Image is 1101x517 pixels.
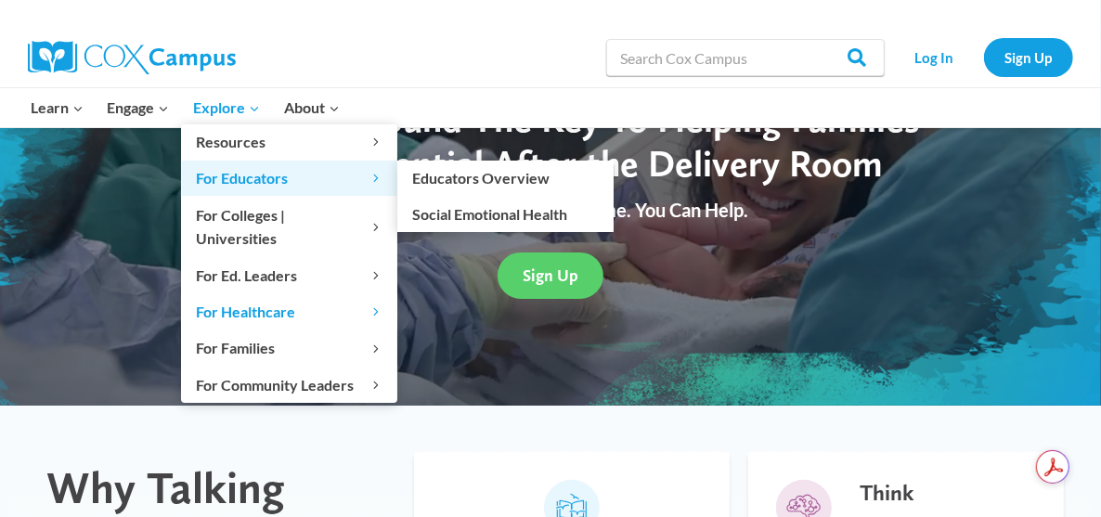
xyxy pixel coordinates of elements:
button: Child menu of For Ed. Leaders [181,257,397,292]
a: Educators Overview [397,161,614,196]
button: Child menu of Resources [181,124,397,160]
a: Social Emotional Health [397,196,614,231]
input: Search Cox Campus [606,39,885,76]
button: Child menu of For Healthcare [181,294,397,330]
a: Sign Up [498,252,603,298]
button: Child menu of Explore [181,88,272,127]
a: Log In [894,38,975,76]
button: Child menu of For Families [181,330,397,366]
nav: Primary Navigation [19,88,351,127]
img: Cox Campus [28,41,236,74]
button: Child menu of Engage [96,88,182,127]
button: Child menu of For Colleges | Universities [181,197,397,256]
h5: Think [860,480,1036,507]
nav: Secondary Navigation [894,38,1073,76]
button: Child menu of For Community Leaders [181,367,397,402]
span: Sign Up [523,265,578,285]
a: Sign Up [984,38,1073,76]
button: Child menu of Learn [19,88,96,127]
button: Child menu of For Educators [181,161,397,196]
span: You've Just Found The Key To Helping Families Unlock Potential After the Delivery Room [182,97,919,186]
p: Literacy is a Healthcare Outcome. You Can Help. [175,195,926,225]
button: Child menu of About [272,88,352,127]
